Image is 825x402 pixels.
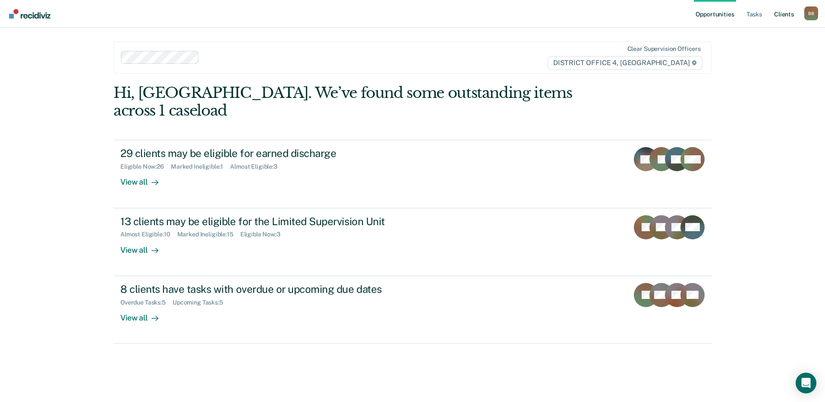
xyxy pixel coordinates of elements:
div: Almost Eligible : 10 [120,231,177,238]
a: 29 clients may be eligible for earned dischargeEligible Now:26Marked Ineligible:1Almost Eligible:... [113,140,712,208]
a: 8 clients have tasks with overdue or upcoming due datesOverdue Tasks:5Upcoming Tasks:5View all [113,276,712,344]
button: Profile dropdown button [804,6,818,20]
div: 29 clients may be eligible for earned discharge [120,147,423,160]
div: 13 clients may be eligible for the Limited Supervision Unit [120,215,423,228]
div: Open Intercom Messenger [796,373,816,393]
div: Eligible Now : 26 [120,163,171,170]
img: Recidiviz [9,9,50,19]
div: View all [120,238,169,255]
a: 13 clients may be eligible for the Limited Supervision UnitAlmost Eligible:10Marked Ineligible:15... [113,208,712,276]
div: View all [120,170,169,187]
div: Eligible Now : 3 [240,231,287,238]
div: Upcoming Tasks : 5 [173,299,230,306]
div: Almost Eligible : 3 [230,163,284,170]
div: Hi, [GEOGRAPHIC_DATA]. We’ve found some outstanding items across 1 caseload [113,84,592,119]
div: Marked Ineligible : 15 [177,231,240,238]
div: Overdue Tasks : 5 [120,299,173,306]
div: B B [804,6,818,20]
span: DISTRICT OFFICE 4, [GEOGRAPHIC_DATA] [548,56,702,70]
div: Clear supervision officers [627,45,701,53]
div: 8 clients have tasks with overdue or upcoming due dates [120,283,423,295]
div: View all [120,306,169,323]
div: Marked Ineligible : 1 [171,163,230,170]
